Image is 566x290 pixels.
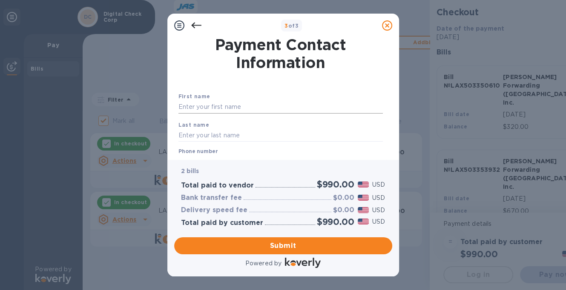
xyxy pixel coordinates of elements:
[181,168,199,174] b: 2 bills
[174,237,392,254] button: Submit
[181,182,254,190] h3: Total paid to vendor
[358,207,369,213] img: USD
[181,194,242,202] h3: Bank transfer fee
[181,206,247,214] h3: Delivery speed fee
[333,194,354,202] h3: $0.00
[372,193,385,202] p: USD
[181,219,263,227] h3: Total paid by customer
[178,93,210,100] b: First name
[178,36,383,71] h1: Payment Contact Information
[358,195,369,201] img: USD
[333,206,354,214] h3: $0.00
[178,101,383,114] input: Enter your first name
[178,129,383,142] input: Enter your last name
[372,180,385,189] p: USD
[181,241,385,251] span: Submit
[178,149,218,154] label: Phone number
[284,23,288,29] span: 3
[245,259,282,268] p: Powered by
[178,122,210,128] b: Last name
[317,179,354,190] h2: $990.00
[285,258,321,268] img: Logo
[358,182,369,188] img: USD
[358,219,369,225] img: USD
[317,216,354,227] h2: $990.00
[284,23,299,29] b: of 3
[372,217,385,226] p: USD
[372,206,385,215] p: USD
